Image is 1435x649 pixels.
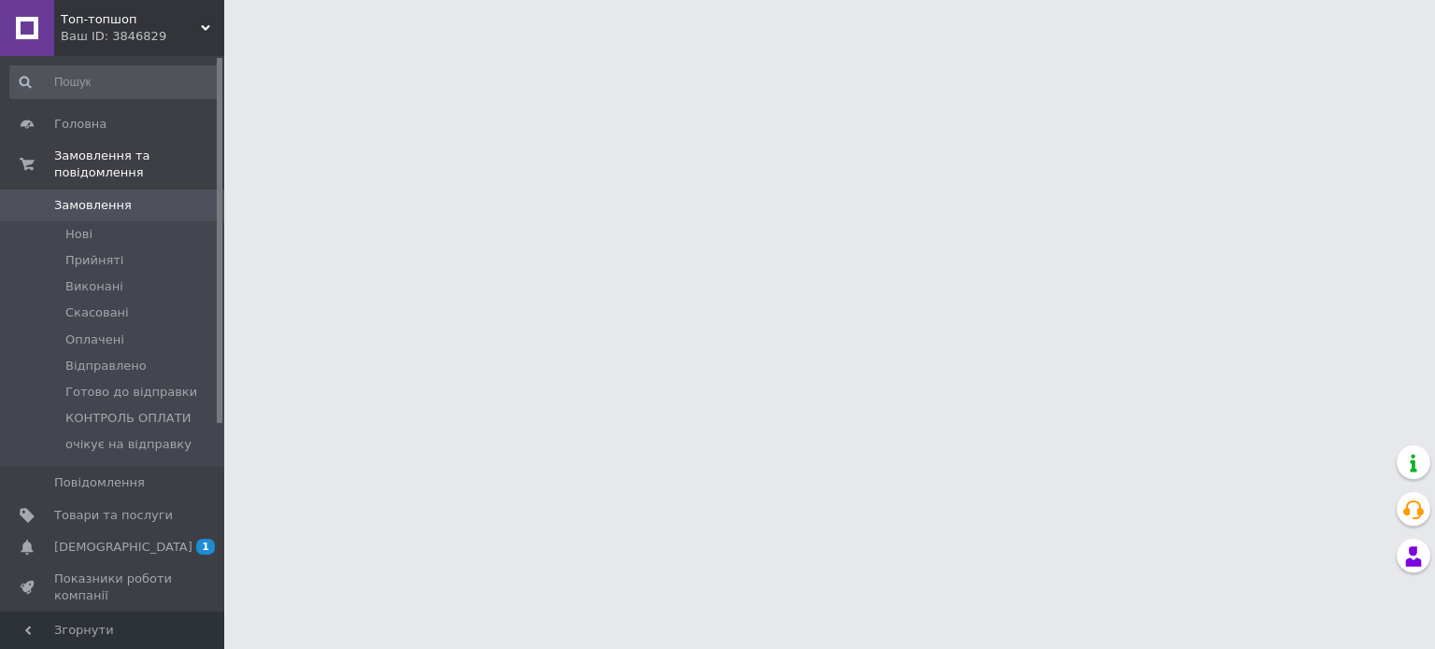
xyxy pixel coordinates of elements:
span: Скасовані [65,304,129,321]
span: 1 [196,539,215,555]
span: Повідомлення [54,474,145,491]
span: КОНТРОЛЬ ОПЛАТИ [65,410,191,427]
span: Готово до відправки [65,384,197,401]
span: Оплачені [65,332,124,348]
span: Показники роботи компанії [54,571,173,604]
span: Виконані [65,278,123,295]
input: Пошук [9,65,220,99]
span: Товари та послуги [54,507,173,524]
span: Замовлення [54,197,132,214]
span: [DEMOGRAPHIC_DATA] [54,539,192,556]
span: Головна [54,116,107,133]
span: очікує на відправку [65,436,192,453]
span: Прийняті [65,252,123,269]
span: Нові [65,226,92,243]
div: Ваш ID: 3846829 [61,28,224,45]
span: Замовлення та повідомлення [54,148,224,181]
span: Топ-топшоп [61,11,201,28]
span: Відправлено [65,358,147,374]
